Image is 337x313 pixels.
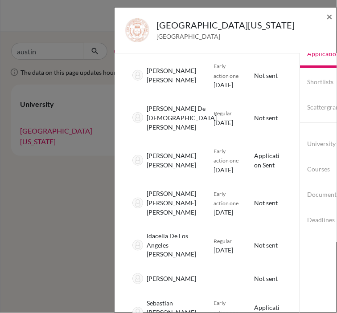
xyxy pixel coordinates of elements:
[207,146,248,175] div: [DATE]
[207,61,248,89] div: [DATE]
[126,273,207,284] div: [PERSON_NAME]
[327,10,333,23] span: ×
[214,110,232,117] span: Regular
[207,108,248,127] div: [DATE]
[214,238,232,244] span: Regular
[126,151,207,170] div: [PERSON_NAME] [PERSON_NAME]
[214,191,239,207] span: Early action one
[255,241,278,249] span: Not sent
[156,18,295,32] h5: [GEOGRAPHIC_DATA][US_STATE]
[327,11,333,22] button: Close
[132,70,143,81] img: thumb_default-9baad8e6c595f6d87dbccf3bc005204999cb094ff98a76d4c88bb8097aa52fd3.png
[132,112,143,123] img: thumb_default-9baad8e6c595f6d87dbccf3bc005204999cb094ff98a76d4c88bb8097aa52fd3.png
[255,114,278,122] span: Not sent
[132,240,143,251] img: thumb_default-9baad8e6c595f6d87dbccf3bc005204999cb094ff98a76d4c88bb8097aa52fd3.png
[207,236,248,255] div: [DATE]
[255,275,278,283] span: Not sent
[255,152,280,169] span: Application Sent
[214,63,239,79] span: Early action one
[214,148,239,164] span: Early action one
[125,18,149,42] img: us_ute_22qk9dqw.jpeg
[255,199,278,207] span: Not sent
[255,72,278,79] span: Not sent
[126,66,207,85] div: [PERSON_NAME] [PERSON_NAME]
[156,32,295,41] span: [GEOGRAPHIC_DATA]
[207,189,248,217] div: [DATE]
[132,273,143,284] img: thumb_default-9baad8e6c595f6d87dbccf3bc005204999cb094ff98a76d4c88bb8097aa52fd3.png
[126,104,207,132] div: [PERSON_NAME] De [DEMOGRAPHIC_DATA][PERSON_NAME]
[132,198,143,208] img: thumb_default-9baad8e6c595f6d87dbccf3bc005204999cb094ff98a76d4c88bb8097aa52fd3.png
[132,155,143,166] img: thumb_default-9baad8e6c595f6d87dbccf3bc005204999cb094ff98a76d4c88bb8097aa52fd3.png
[126,231,207,259] div: Idacelia De Los Angeles [PERSON_NAME]
[126,189,207,217] div: [PERSON_NAME] [PERSON_NAME] [PERSON_NAME]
